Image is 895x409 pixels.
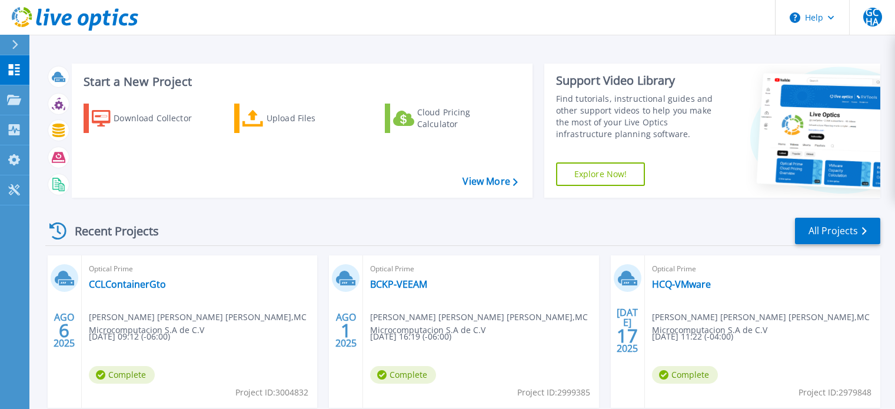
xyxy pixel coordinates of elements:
div: Find tutorials, instructional guides and other support videos to help you make the most of your L... [556,93,725,140]
span: Complete [652,366,718,384]
div: Recent Projects [45,217,175,245]
span: Project ID: 3004832 [235,386,308,399]
a: Explore Now! [556,162,646,186]
div: Cloud Pricing Calculator [417,107,511,130]
div: AGO 2025 [53,309,75,352]
div: AGO 2025 [335,309,357,352]
span: [DATE] 16:19 (-06:00) [370,330,451,343]
div: Upload Files [267,107,361,130]
span: [PERSON_NAME] [PERSON_NAME] [PERSON_NAME] , MC Microcomputacion S.A de C.V [370,311,598,337]
span: Optical Prime [370,262,591,275]
div: Support Video Library [556,73,725,88]
span: [DATE] 09:12 (-06:00) [89,330,170,343]
span: [DATE] 11:22 (-04:00) [652,330,733,343]
span: GCHA [863,8,882,26]
h3: Start a New Project [84,75,517,88]
a: Cloud Pricing Calculator [385,104,516,133]
a: All Projects [795,218,880,244]
span: Complete [370,366,436,384]
a: CCLContainerGto [89,278,166,290]
span: Project ID: 2979848 [798,386,871,399]
span: 17 [617,331,638,341]
a: View More [463,176,517,187]
span: [PERSON_NAME] [PERSON_NAME] [PERSON_NAME] , MC Microcomputacion S.A de C.V [89,311,317,337]
a: BCKP-VEEAM [370,278,427,290]
span: [PERSON_NAME] [PERSON_NAME] [PERSON_NAME] , MC Microcomputacion S.A de C.V [652,311,880,337]
a: HCQ-VMware [652,278,711,290]
span: 1 [341,325,351,335]
div: [DATE] 2025 [616,309,638,352]
a: Upload Files [234,104,365,133]
span: Complete [89,366,155,384]
a: Download Collector [84,104,215,133]
span: Optical Prime [89,262,310,275]
span: Project ID: 2999385 [517,386,590,399]
span: Optical Prime [652,262,873,275]
div: Download Collector [114,107,208,130]
span: 6 [59,325,69,335]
